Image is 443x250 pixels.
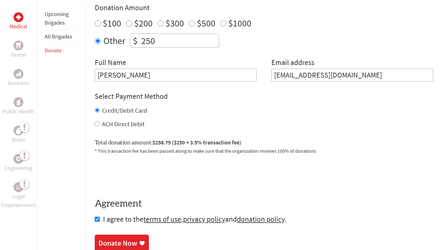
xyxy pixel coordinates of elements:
div: Business [14,69,23,79]
div: Engineering [14,154,23,164]
p: * This transaction fee has been passed along to make sure that the organization receives 100% of ... [95,147,433,155]
a: WaterWater [12,126,25,144]
li: All Brigades [45,30,78,44]
div: Dental [14,41,23,50]
span: I agree to the , and . [103,214,286,224]
div: $ [130,34,140,47]
label: Email address [271,58,314,69]
a: Legal EmpowermentLegal Empowerment [1,182,36,209]
h4: Donation Amount [95,3,433,13]
a: Public HealthPublic Health [3,97,34,116]
img: Medical [16,15,21,20]
label: Other [103,34,125,48]
p: Legal Empowerment [1,192,36,209]
a: All Brigades [45,33,72,40]
label: $200 [134,17,153,29]
input: Enter Full Name [95,69,257,82]
p: Engineering [5,164,32,172]
a: BusinessBusiness [8,69,29,87]
div: Water [14,126,23,135]
label: $300 [166,17,184,29]
img: Business [16,71,21,76]
img: Public Health [16,99,21,105]
span: $258.75 ($250 + 3.5% transaction fee) [153,139,241,146]
label: Credit/Debit Card [102,107,147,114]
li: Donate [45,44,78,57]
p: Water [12,135,25,144]
img: Engineering [16,156,21,161]
a: terms of use [143,214,181,224]
a: Upcoming Brigades [45,10,69,26]
iframe: reCAPTCHA [95,162,188,186]
div: Legal Empowerment [14,182,23,192]
label: $500 [197,17,215,29]
p: Public Health [3,107,34,116]
a: donation policy [237,214,285,224]
img: Dental [16,42,21,48]
label: $100 [103,17,121,29]
p: Medical [10,22,27,31]
div: Donate Now [98,238,137,248]
a: DentalDental [11,41,26,59]
label: $1000 [228,17,251,29]
p: Dental [11,50,26,59]
a: privacy policy [183,214,225,224]
a: Donate [45,47,62,54]
img: Water [16,127,21,134]
label: Full Name [95,58,126,69]
a: MedicalMedical [10,12,27,31]
a: EngineeringEngineering [5,154,32,172]
h4: Agreement [95,198,433,209]
img: Legal Empowerment [16,185,21,189]
li: Upcoming Brigades [45,7,78,30]
label: ACH Direct Debit [102,120,145,128]
input: Enter Amount [140,34,219,47]
p: Business [8,79,29,87]
label: Total donation amount: [95,138,241,147]
input: Your Email [271,69,433,82]
div: Public Health [14,97,23,107]
div: Medical [14,12,23,22]
h4: Select Payment Method [95,91,433,101]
